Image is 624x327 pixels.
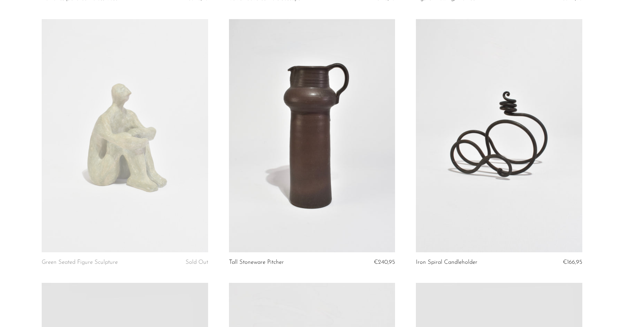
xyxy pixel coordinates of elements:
a: Green Seated Figure Sculpture [42,259,118,265]
span: €166,95 [563,259,582,265]
span: €240,95 [374,259,395,265]
a: Iron Spiral Candleholder [416,259,477,265]
span: Sold Out [186,259,208,265]
a: Tall Stoneware Pitcher [229,259,284,265]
